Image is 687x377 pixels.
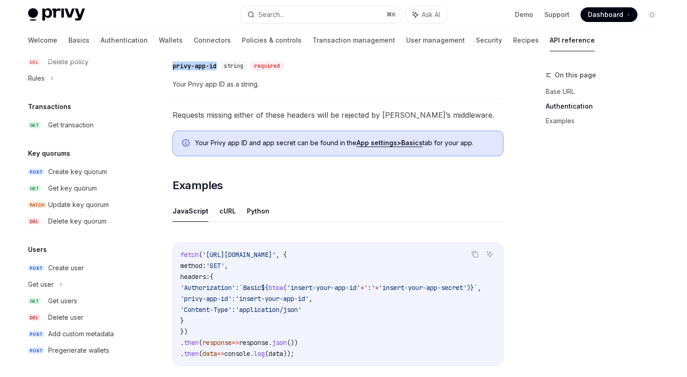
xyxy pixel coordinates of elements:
[48,312,84,323] div: Delete user
[239,339,268,347] span: response
[250,350,254,358] span: .
[48,199,109,210] div: Update key quorum
[28,73,45,84] div: Rules
[247,200,269,222] button: Python
[386,11,396,18] span: ⌘ K
[357,139,423,147] a: App settings>Basics
[268,350,283,358] span: data
[588,10,623,19] span: Dashboard
[28,148,70,159] h5: Key quorums
[224,350,250,358] span: console
[101,29,148,51] a: Authentication
[199,339,202,347] span: (
[202,339,232,347] span: response
[28,298,41,305] span: GET
[28,218,40,225] span: DEL
[199,350,202,358] span: (
[268,284,283,292] span: btoa
[48,328,114,339] div: Add custom metadata
[268,339,272,347] span: .
[180,273,210,281] span: headers:
[555,70,596,81] span: On this page
[28,314,40,321] span: DEL
[484,248,496,260] button: Ask AI
[48,166,107,177] div: Create key quorum
[28,347,45,354] span: POST
[173,178,223,193] span: Examples
[28,279,54,290] div: Get user
[194,29,231,51] a: Connectors
[195,138,494,148] span: Your Privy app ID and app secret can be found in the tab for your app.
[476,29,502,51] a: Security
[224,62,243,70] span: string
[206,262,224,270] span: 'GET'
[184,339,199,347] span: then
[235,306,302,314] span: 'application/json'
[261,284,268,292] span: ${
[375,284,379,292] span: +
[28,331,45,338] span: POST
[232,295,235,303] span: :
[251,61,284,71] div: required
[173,61,217,71] div: privy-app-id
[313,29,395,51] a: Transaction management
[28,122,41,129] span: GET
[364,284,375,292] span: ':'
[28,185,41,192] span: GET
[232,306,235,314] span: :
[184,350,199,358] span: then
[469,248,481,260] button: Copy the contents from the code block
[422,10,440,19] span: Ask AI
[241,6,402,23] button: Search...⌘K
[467,284,470,292] span: )
[21,326,138,342] a: POSTAdd custom metadata
[48,183,97,194] div: Get key quorum
[254,350,265,358] span: log
[232,339,239,347] span: =>
[645,7,659,22] button: Toggle dark mode
[265,350,268,358] span: (
[21,164,138,180] a: POSTCreate key quorum
[21,117,138,133] a: GETGet transaction
[401,139,423,147] strong: Basics
[28,101,71,112] h5: Transactions
[159,29,183,51] a: Wallets
[28,265,45,272] span: POST
[287,284,360,292] span: 'insert-your-app-id'
[515,10,533,19] a: Demo
[48,120,94,131] div: Get transaction
[478,284,481,292] span: ,
[406,6,447,23] button: Ask AI
[513,29,539,51] a: Recipes
[242,29,302,51] a: Policies & controls
[180,306,232,314] span: 'Content-Type'
[180,328,188,336] span: })
[173,79,503,90] span: Your Privy app ID as a string.
[180,295,232,303] span: 'privy-app-id'
[287,339,298,347] span: ())
[180,251,199,259] span: fetch
[180,350,184,358] span: .
[21,197,138,213] a: PATCHUpdate key quorum
[180,339,184,347] span: .
[379,284,467,292] span: 'insert-your-app-secret'
[180,317,184,325] span: }
[202,251,276,259] span: '[URL][DOMAIN_NAME]'
[272,339,287,347] span: json
[28,169,45,175] span: POST
[309,295,313,303] span: ,
[28,8,85,21] img: light logo
[474,284,478,292] span: `
[550,29,595,51] a: API reference
[283,350,294,358] span: ));
[180,262,206,270] span: method:
[21,180,138,197] a: GETGet key quorum
[21,213,138,229] a: DELDelete key quorum
[210,273,213,281] span: {
[173,109,503,121] span: Requests missing either of these headers will be rejected by [PERSON_NAME]’s middleware.
[48,262,84,273] div: Create user
[21,260,138,276] a: POSTCreate user
[48,216,106,227] div: Delete key quorum
[28,244,47,255] h5: Users
[48,295,77,306] div: Get users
